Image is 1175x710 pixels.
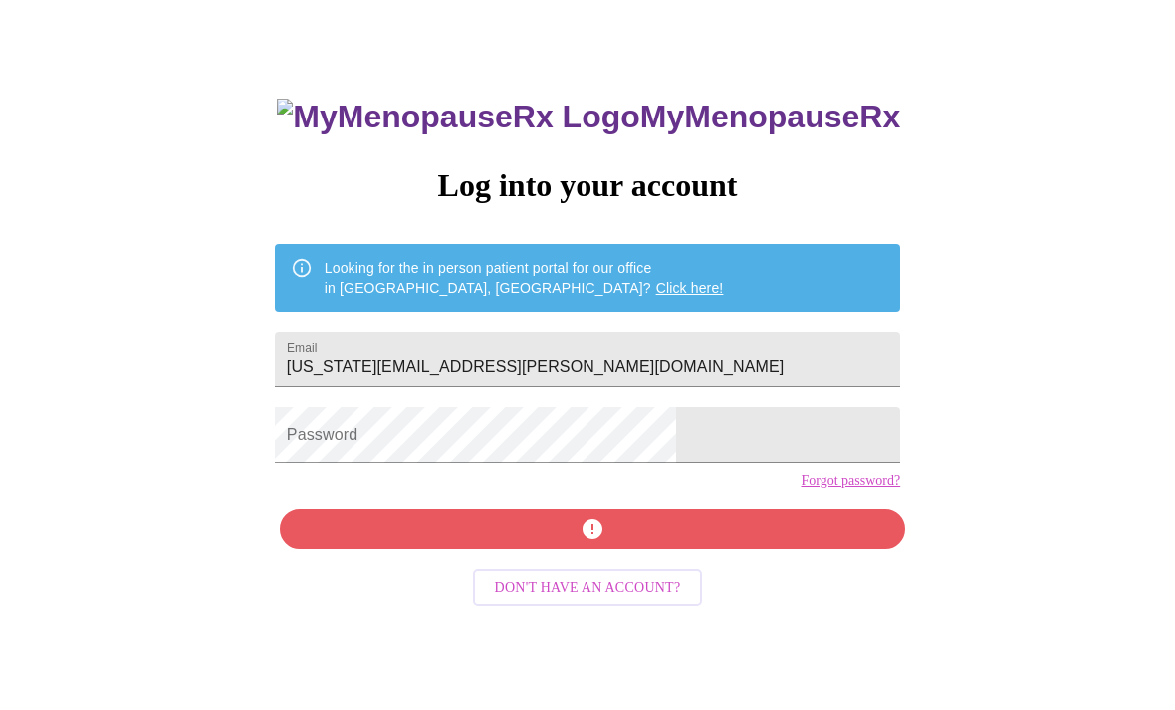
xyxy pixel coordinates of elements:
[275,167,900,204] h3: Log into your account
[473,569,703,607] button: Don't have an account?
[277,99,639,135] img: MyMenopauseRx Logo
[325,250,724,306] div: Looking for the in person patient portal for our office in [GEOGRAPHIC_DATA], [GEOGRAPHIC_DATA]?
[495,576,681,600] span: Don't have an account?
[801,473,900,489] a: Forgot password?
[277,99,900,135] h3: MyMenopauseRx
[468,578,708,594] a: Don't have an account?
[656,280,724,296] a: Click here!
